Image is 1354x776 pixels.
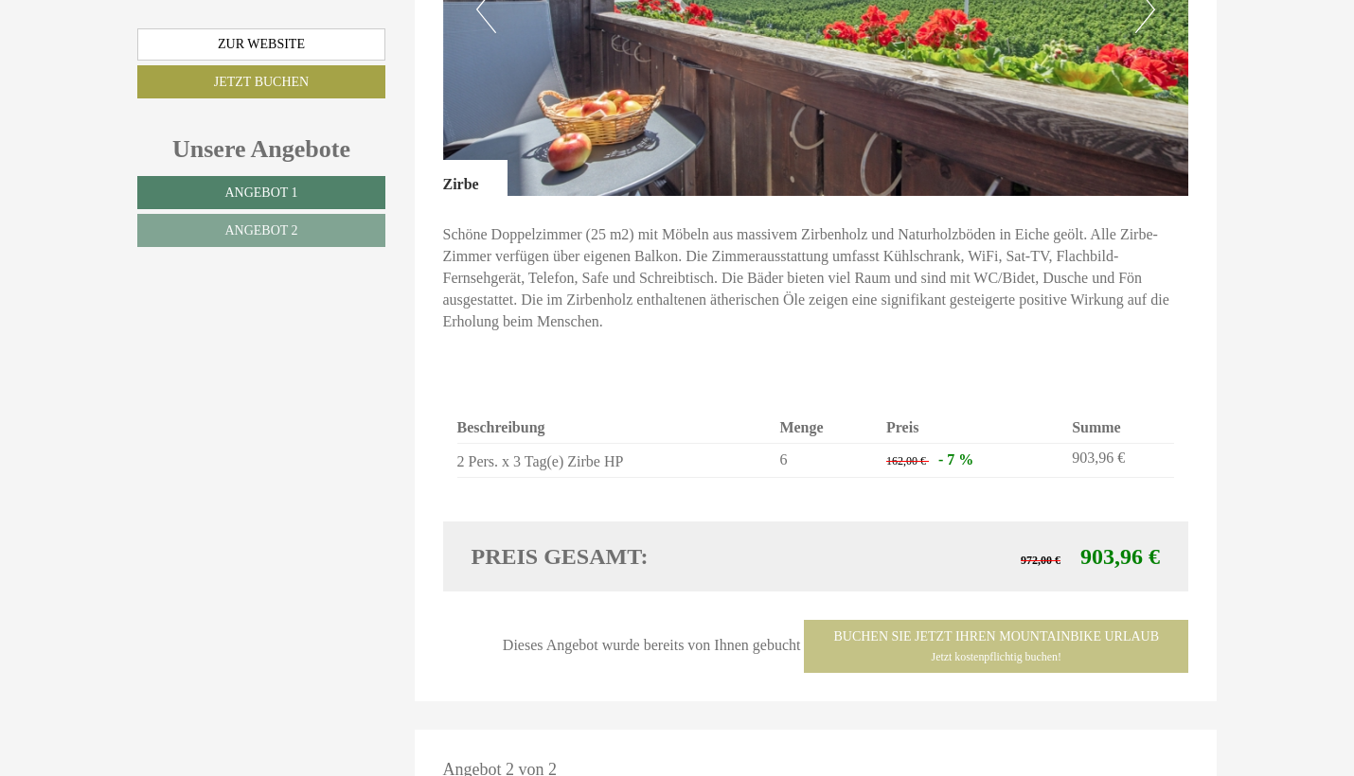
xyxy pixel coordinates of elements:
[443,160,508,196] div: Zirbe
[137,28,385,61] a: Zur Website
[224,185,297,200] span: Angebot 1
[137,132,385,167] div: Unsere Angebote
[1080,544,1160,569] span: 903,96 €
[1021,554,1060,567] span: 972,00 €
[772,444,879,478] td: 6
[879,414,1064,443] th: Preis
[457,540,816,573] div: Preis gesamt:
[1064,414,1174,443] th: Summe
[457,414,773,443] th: Beschreibung
[1064,444,1174,478] td: 903,96 €
[443,224,1189,332] p: Schöne Doppelzimmer (25 m2) mit Möbeln aus massivem Zirbenholz und Naturholzböden in Eiche geölt....
[772,414,879,443] th: Menge
[137,65,385,98] a: Jetzt buchen
[457,444,773,478] td: 2 Pers. x 3 Tag(e) Zirbe HP
[224,223,297,238] span: Angebot 2
[503,637,801,653] span: Dieses Angebot wurde bereits von Ihnen gebucht
[886,454,926,467] span: 162,00 €
[938,451,973,467] span: - 7 %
